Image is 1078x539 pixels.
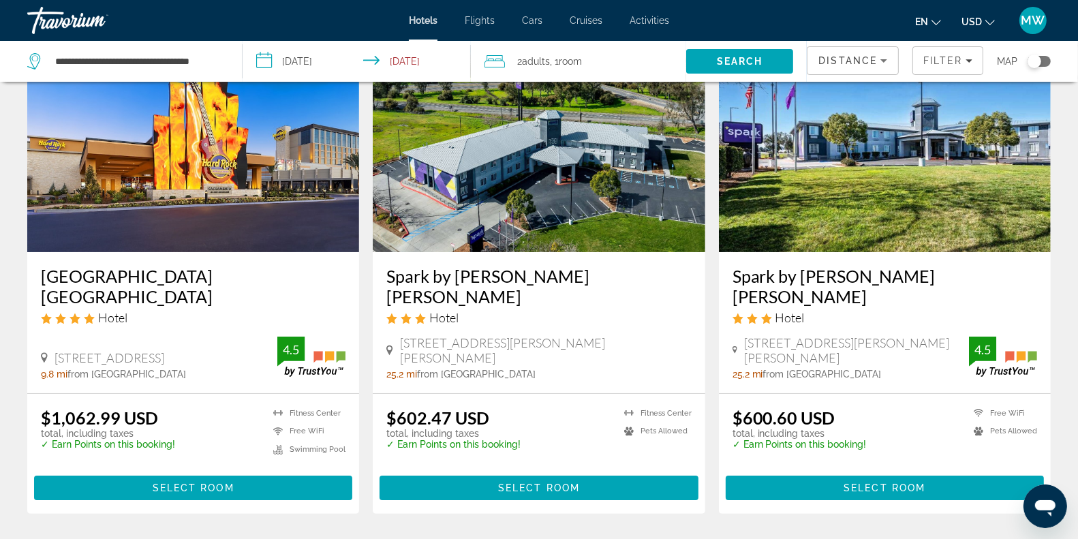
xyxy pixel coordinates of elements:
[266,426,345,437] li: Free WiFi
[726,476,1044,500] button: Select Room
[34,478,352,493] a: Select Room
[41,428,175,439] p: total, including taxes
[1021,14,1045,27] span: MW
[915,12,941,31] button: Change language
[923,55,962,66] span: Filter
[67,369,186,380] span: from [GEOGRAPHIC_DATA]
[386,407,489,428] ins: $602.47 USD
[386,310,691,325] div: 3 star Hotel
[277,337,345,377] img: TrustYou guest rating badge
[41,369,67,380] span: 9.8 mi
[409,15,437,26] a: Hotels
[961,16,982,27] span: USD
[733,266,1037,307] a: Spark by [PERSON_NAME] [PERSON_NAME]
[41,310,345,325] div: 4 star Hotel
[386,369,417,380] span: 25.2 mi
[997,52,1017,71] span: Map
[550,52,582,71] span: , 1
[41,407,158,428] ins: $1,062.99 USD
[243,41,472,82] button: Select check in and out date
[153,482,234,493] span: Select Room
[733,428,867,439] p: total, including taxes
[844,482,925,493] span: Select Room
[967,426,1037,437] li: Pets Allowed
[726,478,1044,493] a: Select Room
[686,49,794,74] button: Search
[967,407,1037,419] li: Free WiFi
[717,56,763,67] span: Search
[733,407,835,428] ins: $600.60 USD
[763,369,882,380] span: from [GEOGRAPHIC_DATA]
[34,476,352,500] button: Select Room
[1017,55,1051,67] button: Toggle map
[744,335,969,365] span: [STREET_ADDRESS][PERSON_NAME][PERSON_NAME]
[429,310,459,325] span: Hotel
[98,310,127,325] span: Hotel
[386,428,521,439] p: total, including taxes
[417,369,536,380] span: from [GEOGRAPHIC_DATA]
[1015,6,1051,35] button: User Menu
[380,476,698,500] button: Select Room
[386,266,691,307] a: Spark by [PERSON_NAME] [PERSON_NAME]
[465,15,495,26] a: Flights
[27,34,359,252] img: Hard Rock Hotel & Casino Sacramento
[915,16,928,27] span: en
[570,15,602,26] a: Cruises
[818,52,887,69] mat-select: Sort by
[471,41,686,82] button: Travelers: 2 adults, 0 children
[912,46,983,75] button: Filters
[41,439,175,450] p: ✓ Earn Points on this booking!
[969,341,996,358] div: 4.5
[818,55,877,66] span: Distance
[498,482,580,493] span: Select Room
[559,56,582,67] span: Room
[41,266,345,307] a: [GEOGRAPHIC_DATA] [GEOGRAPHIC_DATA]
[522,15,542,26] a: Cars
[630,15,669,26] a: Activities
[373,34,705,252] img: Spark by Hilton Williams
[400,335,692,365] span: [STREET_ADDRESS][PERSON_NAME][PERSON_NAME]
[55,350,164,365] span: [STREET_ADDRESS]
[969,337,1037,377] img: TrustYou guest rating badge
[617,407,692,419] li: Fitness Center
[27,3,164,38] a: Travorium
[961,12,995,31] button: Change currency
[277,341,305,358] div: 4.5
[54,51,221,72] input: Search hotel destination
[775,310,805,325] span: Hotel
[719,34,1051,252] img: Spark by Hilton Williams
[1023,484,1067,528] iframe: Az üzenetküldési ablak megnyitására szolgáló gomb
[266,444,345,455] li: Swimming Pool
[733,310,1037,325] div: 3 star Hotel
[733,439,867,450] p: ✓ Earn Points on this booking!
[266,407,345,419] li: Fitness Center
[517,52,550,71] span: 2
[380,478,698,493] a: Select Room
[733,369,763,380] span: 25.2 mi
[386,439,521,450] p: ✓ Earn Points on this booking!
[522,56,550,67] span: Adults
[617,426,692,437] li: Pets Allowed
